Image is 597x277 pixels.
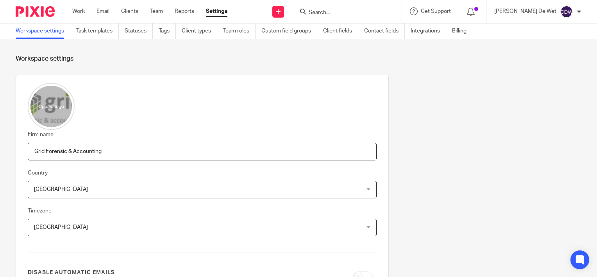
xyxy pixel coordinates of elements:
span: Get Support [421,9,451,14]
a: Integrations [411,23,446,39]
a: Reports [175,7,194,15]
a: Clients [121,7,138,15]
a: Client types [182,23,217,39]
img: Pixie [16,6,55,17]
input: Name of your firm [28,143,377,160]
a: Tags [159,23,176,39]
h1: Workspace settings [16,55,581,63]
label: Firm name [28,131,54,138]
a: Email [97,7,109,15]
label: Disable automatic emails [28,269,115,277]
span: [GEOGRAPHIC_DATA] [34,187,88,192]
img: svg%3E [560,5,573,18]
a: Contact fields [364,23,405,39]
p: [PERSON_NAME] De Wet [494,7,556,15]
a: Team [150,7,163,15]
a: Task templates [76,23,119,39]
input: Search [308,9,378,16]
a: Statuses [125,23,153,39]
span: [GEOGRAPHIC_DATA] [34,225,88,230]
label: Timezone [28,207,52,215]
a: Team roles [223,23,256,39]
a: Work [72,7,85,15]
a: Client fields [323,23,358,39]
a: Workspace settings [16,23,70,39]
a: Settings [206,7,227,15]
label: Country [28,169,48,177]
a: Custom field groups [261,23,317,39]
a: Billing [452,23,472,39]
